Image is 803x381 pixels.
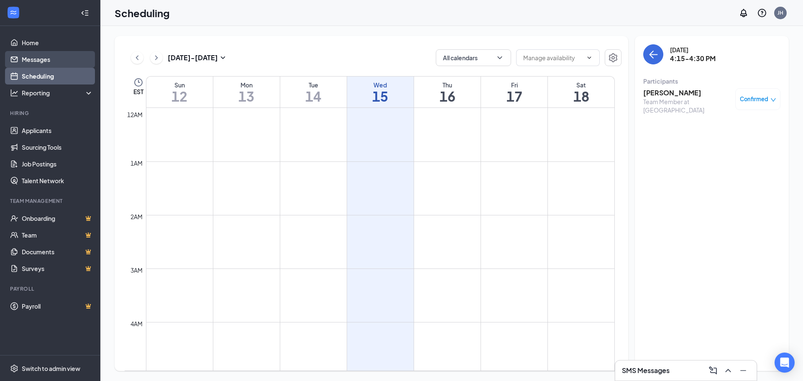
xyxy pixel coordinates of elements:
button: ChevronRight [150,51,163,64]
div: 1am [129,159,144,168]
span: EST [133,87,143,96]
div: 4am [129,319,144,328]
span: Confirmed [740,95,768,103]
button: ComposeMessage [706,364,720,377]
div: Hiring [10,110,92,117]
button: All calendarsChevronDown [436,49,511,66]
button: ChevronLeft [131,51,143,64]
a: Talent Network [22,172,93,189]
a: Messages [22,51,93,68]
svg: QuestionInfo [757,8,767,18]
h3: SMS Messages [622,366,670,375]
div: Sat [548,81,614,89]
h3: [PERSON_NAME] [643,88,731,97]
h1: 13 [213,89,280,103]
div: 12am [125,110,144,119]
button: ChevronUp [721,364,735,377]
a: Sourcing Tools [22,139,93,156]
svg: ChevronRight [152,53,161,63]
div: Switch to admin view [22,364,80,373]
a: Job Postings [22,156,93,172]
svg: Collapse [81,9,89,17]
a: October 12, 2025 [146,77,213,107]
div: Team Member at [GEOGRAPHIC_DATA] [643,97,731,114]
svg: Settings [608,53,618,63]
a: Applicants [22,122,93,139]
svg: ChevronLeft [133,53,141,63]
svg: WorkstreamLogo [9,8,18,17]
div: 3am [129,266,144,275]
div: Wed [347,81,414,89]
input: Manage availability [523,53,583,62]
svg: ChevronUp [723,366,733,376]
svg: SmallChevronDown [218,53,228,63]
div: Sun [146,81,213,89]
a: Home [22,34,93,51]
h1: 17 [481,89,547,103]
h1: Scheduling [115,6,170,20]
div: Fri [481,81,547,89]
svg: Notifications [739,8,749,18]
h1: 18 [548,89,614,103]
div: Reporting [22,89,94,97]
button: back-button [643,44,663,64]
a: OnboardingCrown [22,210,93,227]
a: PayrollCrown [22,298,93,315]
div: Mon [213,81,280,89]
div: Open Intercom Messenger [775,353,795,373]
h1: 12 [146,89,213,103]
svg: ArrowLeft [648,49,658,59]
svg: Clock [133,77,143,87]
a: DocumentsCrown [22,243,93,260]
a: TeamCrown [22,227,93,243]
div: Team Management [10,197,92,205]
div: Thu [414,81,481,89]
div: JH [777,9,783,16]
h3: [DATE] - [DATE] [168,53,218,62]
button: Settings [605,49,621,66]
svg: Analysis [10,89,18,97]
a: October 17, 2025 [481,77,547,107]
div: 2am [129,212,144,221]
a: October 16, 2025 [414,77,481,107]
div: Payroll [10,285,92,292]
svg: Settings [10,364,18,373]
svg: ComposeMessage [708,366,718,376]
a: SurveysCrown [22,260,93,277]
a: October 15, 2025 [347,77,414,107]
div: Tue [280,81,347,89]
svg: ChevronDown [496,54,504,62]
h3: 4:15-4:30 PM [670,54,716,63]
h1: 16 [414,89,481,103]
a: October 13, 2025 [213,77,280,107]
a: October 18, 2025 [548,77,614,107]
span: down [770,97,776,103]
a: October 14, 2025 [280,77,347,107]
div: Participants [643,77,780,85]
h1: 14 [280,89,347,103]
a: Scheduling [22,68,93,84]
h1: 15 [347,89,414,103]
svg: Minimize [738,366,748,376]
button: Minimize [737,364,750,377]
div: [DATE] [670,46,716,54]
svg: ChevronDown [586,54,593,61]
